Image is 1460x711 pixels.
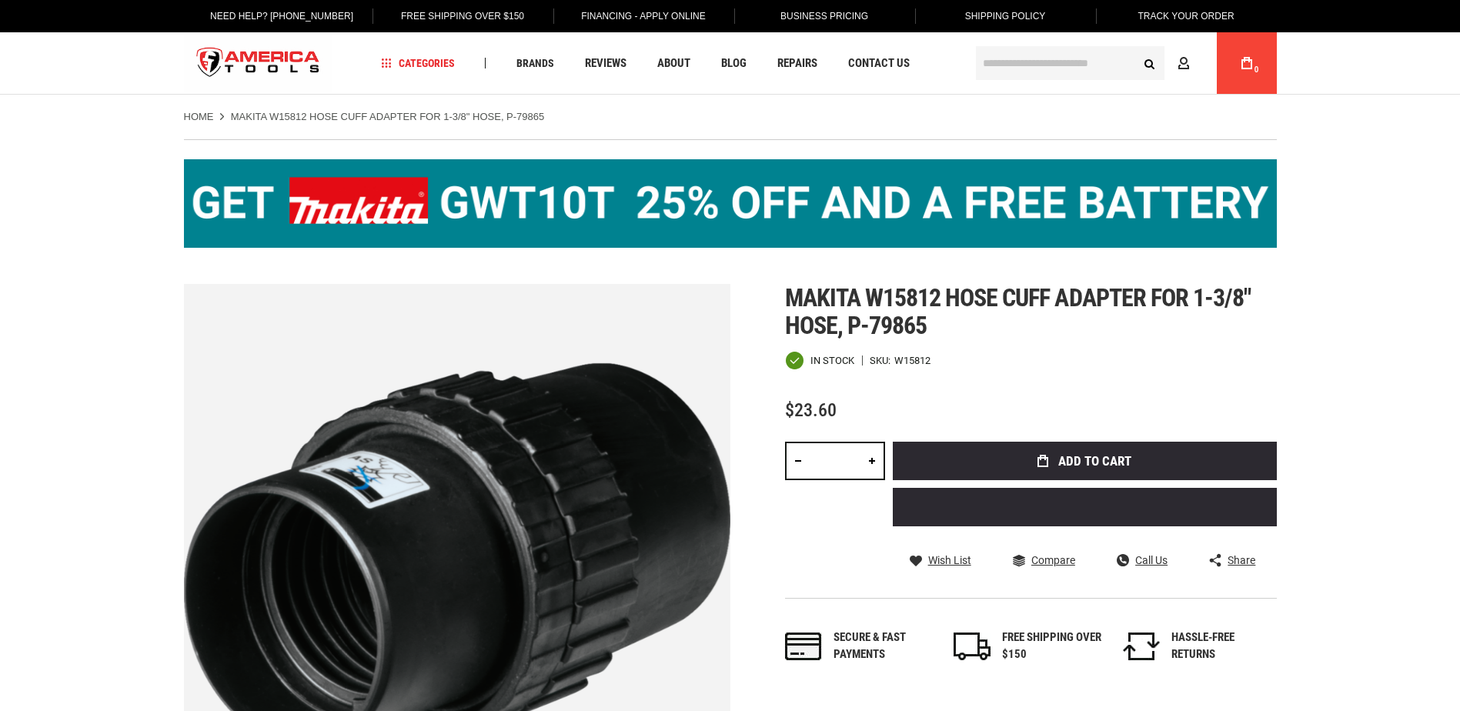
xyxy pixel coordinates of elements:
[509,53,561,74] a: Brands
[1135,555,1168,566] span: Call Us
[785,633,822,660] img: payments
[928,555,971,566] span: Wish List
[657,58,690,69] span: About
[841,53,917,74] a: Contact Us
[1002,629,1102,663] div: FREE SHIPPING OVER $150
[231,111,545,122] strong: MAKITA W15812 HOSE CUFF ADAPTER FOR 1-3/8" HOSE, P-79865
[374,53,462,74] a: Categories
[184,35,333,92] img: America Tools
[1255,65,1259,74] span: 0
[1117,553,1168,567] a: Call Us
[184,110,214,124] a: Home
[1013,553,1075,567] a: Compare
[1135,48,1164,78] button: Search
[785,351,854,370] div: Availability
[578,53,633,74] a: Reviews
[893,442,1277,480] button: Add to Cart
[954,633,991,660] img: shipping
[810,355,854,366] span: In stock
[770,53,824,74] a: Repairs
[777,58,817,69] span: Repairs
[848,58,910,69] span: Contact Us
[585,58,626,69] span: Reviews
[650,53,697,74] a: About
[381,58,455,68] span: Categories
[1228,555,1255,566] span: Share
[184,159,1277,248] img: BOGO: Buy the Makita® XGT IMpact Wrench (GWT10T), get the BL4040 4ah Battery FREE!
[910,553,971,567] a: Wish List
[785,399,837,421] span: $23.60
[894,355,930,366] div: W15812
[1123,633,1160,660] img: returns
[516,58,554,68] span: Brands
[714,53,753,74] a: Blog
[834,629,934,663] div: Secure & fast payments
[1058,455,1131,468] span: Add to Cart
[965,11,1046,22] span: Shipping Policy
[785,283,1251,340] span: Makita w15812 hose cuff adapter for 1-3/8" hose, p-79865
[870,355,894,366] strong: SKU
[1232,32,1261,94] a: 0
[1031,555,1075,566] span: Compare
[184,35,333,92] a: store logo
[721,58,747,69] span: Blog
[1171,629,1271,663] div: HASSLE-FREE RETURNS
